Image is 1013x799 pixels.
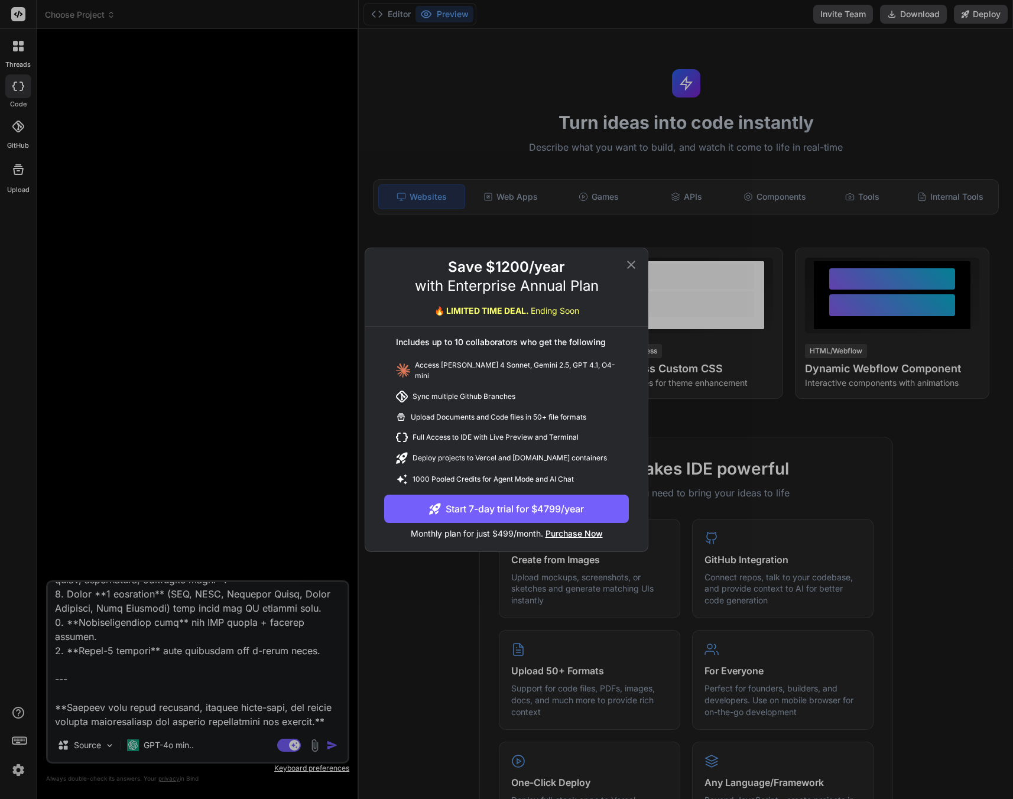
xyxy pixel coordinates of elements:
[384,447,629,469] div: Deploy projects to Vercel and [DOMAIN_NAME] containers
[384,355,629,386] div: Access [PERSON_NAME] 4 Sonnet, Gemini 2.5, GPT 4.1, O4-mini
[434,305,579,317] div: 🔥 LIMITED TIME DEAL.
[384,336,629,355] div: Includes up to 10 collaborators who get the following
[384,386,629,407] div: Sync multiple Github Branches
[531,306,579,316] span: Ending Soon
[384,427,629,447] div: Full Access to IDE with Live Preview and Terminal
[384,495,629,523] button: Start 7-day trial for $4799/year
[546,528,603,538] span: Purchase Now
[384,407,629,427] div: Upload Documents and Code files in 50+ file formats
[448,258,565,277] h2: Save $1200/year
[415,277,599,295] p: with Enterprise Annual Plan
[384,469,629,490] div: 1000 Pooled Credits for Agent Mode and AI Chat
[384,523,629,540] p: Monthly plan for just $499/month.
